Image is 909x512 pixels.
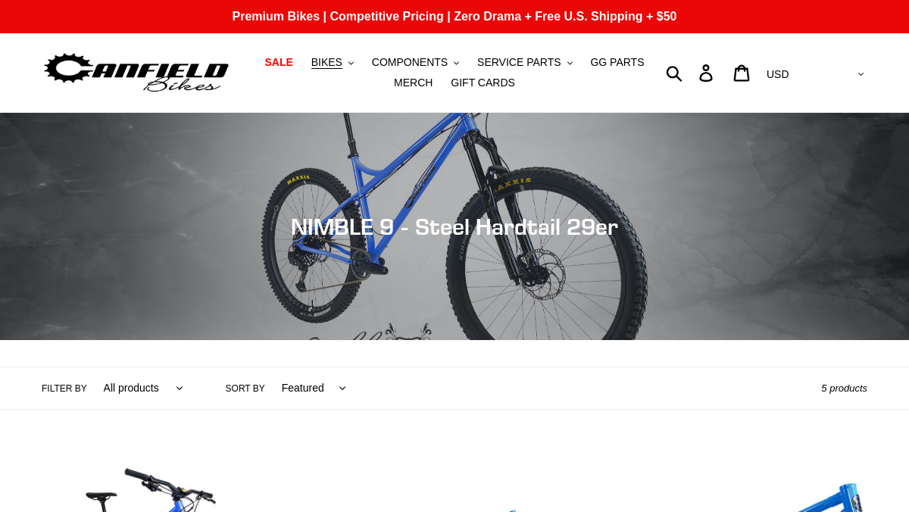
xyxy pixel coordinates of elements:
label: Sort by [226,382,265,395]
span: BIKES [311,56,342,69]
a: GG PARTS [583,52,651,73]
span: COMPONENTS [372,56,448,69]
span: SALE [264,56,292,69]
span: MERCH [394,76,433,89]
label: Filter by [42,382,87,395]
span: GIFT CARDS [451,76,515,89]
a: GIFT CARDS [443,73,523,93]
a: SALE [257,52,300,73]
a: MERCH [386,73,440,93]
button: SERVICE PARTS [470,52,579,73]
button: BIKES [304,52,361,73]
span: NIMBLE 9 - Steel Hardtail 29er [291,213,618,240]
button: COMPONENTS [364,52,467,73]
span: 5 products [821,382,867,394]
span: GG PARTS [590,56,644,69]
span: SERVICE PARTS [477,56,561,69]
img: Canfield Bikes [42,49,231,97]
